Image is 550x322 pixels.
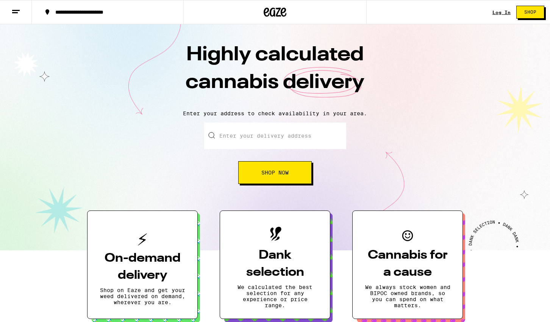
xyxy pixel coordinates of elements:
[524,10,536,14] span: Shop
[516,6,544,19] button: Shop
[100,287,185,305] p: Shop on Eaze and get your weed delivered on demand, wherever you are.
[365,247,450,281] h3: Cannabis for a cause
[492,10,511,15] a: Log In
[220,210,330,319] button: Dank selectionWe calculated the best selection for any experience or price range.
[365,284,450,308] p: We always stock women and BIPOC owned brands, so you can spend on what matters.
[511,6,550,19] a: Shop
[352,210,463,319] button: Cannabis for a causeWe always stock women and BIPOC owned brands, so you can spend on what matters.
[142,41,408,104] h1: Highly calculated cannabis delivery
[232,284,318,308] p: We calculated the best selection for any experience or price range.
[87,210,198,319] button: On-demand deliveryShop on Eaze and get your weed delivered on demand, wherever you are.
[261,170,289,175] span: Shop Now
[204,123,346,149] input: Enter your delivery address
[8,110,542,116] p: Enter your address to check availability in your area.
[238,161,312,184] button: Shop Now
[100,250,185,284] h3: On-demand delivery
[232,247,318,281] h3: Dank selection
